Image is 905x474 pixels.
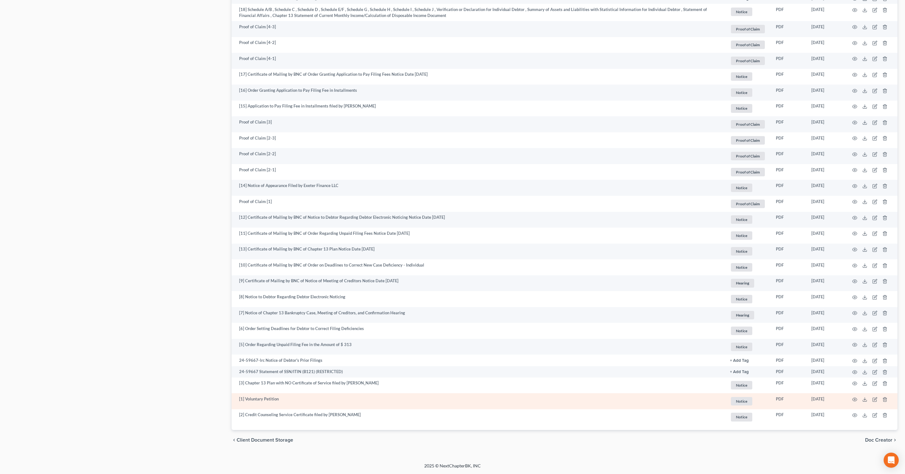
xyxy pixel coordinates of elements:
[771,212,806,228] td: PDF
[731,136,765,145] span: Proof of Claim
[731,311,754,319] span: Hearing
[232,164,725,180] td: Proof of Claim [2-1]
[771,307,806,323] td: PDF
[771,148,806,164] td: PDF
[232,148,725,164] td: Proof of Claim [2-2]
[730,151,766,161] a: Proof of Claim
[730,183,766,193] a: Notice
[730,103,766,113] a: Notice
[232,378,725,394] td: [3] Chapter 13 Plan with NO Certificate of Service filed by [PERSON_NAME]
[232,259,725,275] td: [10] Certificate of Mailing by BNC of Order on Deadlines to Correct New Case Deficiency - Individual
[232,438,293,443] button: chevron_left Client Document Storage
[730,87,766,98] a: Notice
[232,438,237,443] i: chevron_left
[806,393,845,409] td: [DATE]
[771,85,806,101] td: PDF
[731,72,752,81] span: Notice
[806,228,845,244] td: [DATE]
[232,307,725,323] td: [7] Notice of Chapter 13 Bankruptcy Case, Meeting of Creditors, and Confirmation Hearing
[731,295,752,303] span: Notice
[232,53,725,69] td: Proof of Claim [4-1]
[730,214,766,225] a: Notice
[731,343,752,351] span: Notice
[232,212,725,228] td: [12] Certificate of Mailing by BNC of Notice to Debtor Regarding Debtor Electronic Noticing Notic...
[232,196,725,212] td: Proof of Claim [1]
[730,326,766,336] a: Notice
[232,69,725,85] td: [17] Certificate of Mailing by BNC of Order Granting Application to Pay Filing Fees Notice Date [...
[806,53,845,69] td: [DATE]
[806,259,845,275] td: [DATE]
[771,366,806,378] td: PDF
[731,152,765,160] span: Proof of Claim
[232,355,725,366] td: 24-59667-lrc Notice of Debtor's Prior Filings
[731,41,765,49] span: Proof of Claim
[232,4,725,21] td: [18] Schedule A/B , Schedule C , Schedule D , Schedule E/F , Schedule G , Schedule H , Schedule I...
[771,355,806,366] td: PDF
[771,180,806,196] td: PDF
[731,184,752,192] span: Notice
[806,148,845,164] td: [DATE]
[771,323,806,339] td: PDF
[771,275,806,291] td: PDF
[806,101,845,117] td: [DATE]
[730,396,766,406] a: Notice
[806,69,845,85] td: [DATE]
[771,69,806,85] td: PDF
[806,37,845,53] td: [DATE]
[806,244,845,260] td: [DATE]
[806,366,845,378] td: [DATE]
[232,409,725,425] td: [2] Credit Counseling Service Certificate filed by [PERSON_NAME]
[232,323,725,339] td: [6] Order Setting Deadlines for Debtor to Correct Filing Deficiencies
[232,339,725,355] td: [5] Order Regarding Unpaid Filing Fee in the Amount of $ 313
[771,291,806,307] td: PDF
[730,262,766,273] a: Notice
[232,85,725,101] td: [16] Order Granting Application to Pay Filing Fee in Installments
[806,21,845,37] td: [DATE]
[731,25,765,33] span: Proof of Claim
[232,180,725,196] td: [14] Notice of Appearance Filed by Exeter Finance LLC
[731,397,752,405] span: Notice
[771,21,806,37] td: PDF
[892,438,897,443] i: chevron_right
[731,200,765,208] span: Proof of Claim
[771,132,806,148] td: PDF
[237,438,293,443] span: Client Document Storage
[771,53,806,69] td: PDF
[730,310,766,320] a: Hearing
[771,228,806,244] td: PDF
[730,357,766,363] a: + Add Tag
[771,37,806,53] td: PDF
[771,4,806,21] td: PDF
[771,259,806,275] td: PDF
[731,215,752,224] span: Notice
[806,164,845,180] td: [DATE]
[771,409,806,425] td: PDF
[730,24,766,34] a: Proof of Claim
[232,37,725,53] td: Proof of Claim [4-2]
[731,88,752,97] span: Notice
[806,355,845,366] td: [DATE]
[806,196,845,212] td: [DATE]
[232,132,725,148] td: Proof of Claim [2-3]
[806,180,845,196] td: [DATE]
[232,366,725,378] td: 24-59667 Statement of SSN/ITIN (B121) (RESTRICTED)
[806,275,845,291] td: [DATE]
[232,101,725,117] td: [15] Application to Pay Filing Fee in Installments filed by [PERSON_NAME]
[771,101,806,117] td: PDF
[730,369,766,375] a: + Add Tag
[771,164,806,180] td: PDF
[731,57,765,65] span: Proof of Claim
[731,381,752,389] span: Notice
[731,120,765,129] span: Proof of Claim
[730,278,766,288] a: Hearing
[806,307,845,323] td: [DATE]
[232,291,725,307] td: [8] Notice to Debtor Regarding Debtor Electronic Noticing
[771,393,806,409] td: PDF
[806,339,845,355] td: [DATE]
[730,7,766,17] a: Notice
[730,359,749,363] button: + Add Tag
[730,71,766,82] a: Notice
[806,409,845,425] td: [DATE]
[771,116,806,132] td: PDF
[731,247,752,256] span: Notice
